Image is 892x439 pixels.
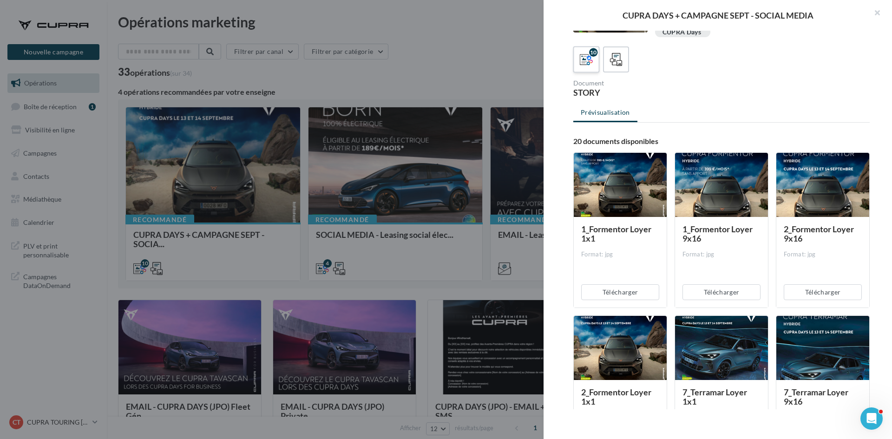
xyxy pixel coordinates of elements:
[662,29,702,36] div: CUPRA Days
[581,284,659,300] button: Télécharger
[682,224,753,243] span: 1_Formentor Loyer 9x16
[573,138,870,145] div: 20 documents disponibles
[784,224,854,243] span: 2_Formentor Loyer 9x16
[682,387,747,406] span: 7_Terramar Loyer 1x1
[784,284,862,300] button: Télécharger
[860,407,883,430] iframe: Intercom live chat
[784,387,848,406] span: 7_Terramar Loyer 9x16
[784,250,862,259] div: Format: jpg
[581,224,651,243] span: 1_Formentor Loyer 1x1
[682,284,761,300] button: Télécharger
[581,250,659,259] div: Format: jpg
[581,387,651,406] span: 2_Formentor Loyer 1x1
[573,88,718,97] div: STORY
[682,250,761,259] div: Format: jpg
[589,48,597,57] div: 10
[573,80,718,86] div: Document
[558,11,877,20] div: CUPRA DAYS + CAMPAGNE SEPT - SOCIAL MEDIA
